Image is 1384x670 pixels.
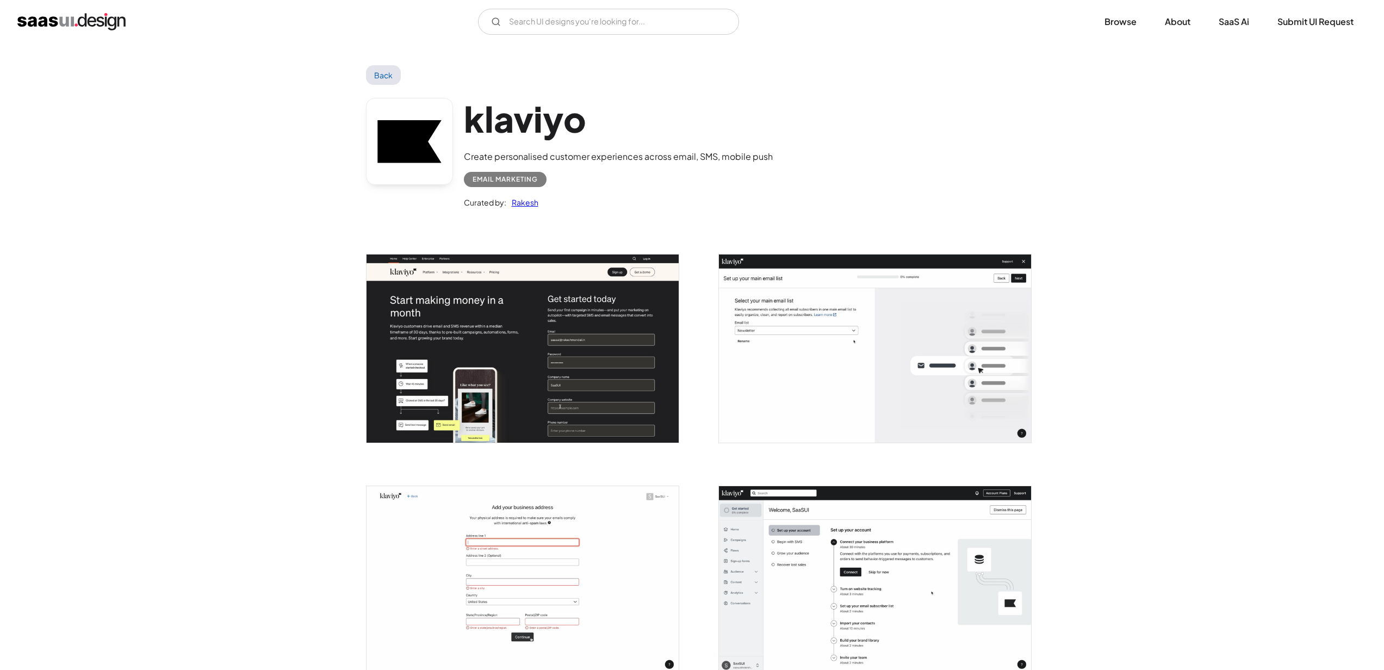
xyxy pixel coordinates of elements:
div: Create personalised customer experiences across email, SMS, mobile push [464,150,773,163]
div: Email Marketing [473,173,538,186]
a: SaaS Ai [1206,10,1262,34]
a: Browse [1091,10,1150,34]
a: Rakesh [506,196,538,209]
a: home [17,13,126,30]
form: Email Form [478,9,739,35]
a: Submit UI Request [1264,10,1367,34]
a: Back [366,65,401,85]
a: open lightbox [367,255,679,442]
a: open lightbox [719,255,1031,442]
h1: klaviyo [464,98,773,140]
img: 66275ccbea573b37e95655a2_Sign%20up.png [367,255,679,442]
input: Search UI designs you're looking for... [478,9,739,35]
div: Curated by: [464,196,506,209]
img: 66275ccce9204c5d441b94df_setup%20email%20List%20.png [719,255,1031,442]
a: About [1152,10,1203,34]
